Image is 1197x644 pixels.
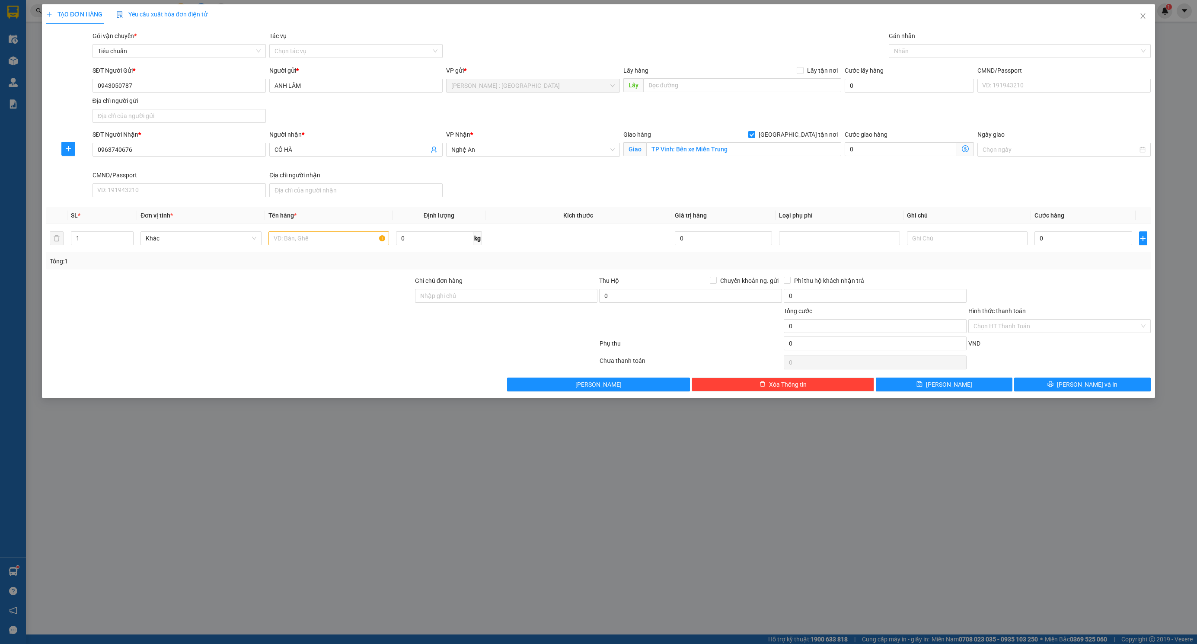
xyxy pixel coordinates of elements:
[451,79,614,92] span: Hồ Chí Minh : Kho Quận 12
[98,45,261,58] span: Tiêu chuẩn
[903,207,1031,224] th: Ghi chú
[50,256,461,266] div: Tổng: 1
[776,207,903,224] th: Loại phụ phí
[623,142,646,156] span: Giao
[983,145,1138,154] input: Ngày giao
[46,11,102,18] span: TẠO ĐƠN HÀNG
[1140,235,1147,242] span: plus
[1139,231,1147,245] button: plus
[599,339,783,354] div: Phụ thu
[623,67,648,74] span: Lấy hàng
[50,231,64,245] button: delete
[446,66,619,75] div: VP gửi
[146,232,256,245] span: Khác
[93,109,266,123] input: Địa chỉ của người gửi
[791,276,868,285] span: Phí thu hộ khách nhận trả
[845,142,957,156] input: Cước giao hàng
[93,66,266,75] div: SĐT Người Gửi
[61,142,75,156] button: plus
[446,131,470,138] span: VP Nhận
[71,212,78,219] span: SL
[431,146,437,153] span: user-add
[907,231,1028,245] input: Ghi Chú
[845,79,974,93] input: Cước lấy hàng
[415,277,463,284] label: Ghi chú đơn hàng
[755,130,841,139] span: [GEOGRAPHIC_DATA] tận nơi
[646,142,841,156] input: Giao tận nơi
[968,308,1026,314] label: Hình thức thanh toán
[140,212,173,219] span: Đơn vị tính
[116,11,123,18] img: icon
[977,131,1005,138] label: Ngày giao
[269,32,287,39] label: Tác vụ
[93,32,137,39] span: Gói vận chuyển
[845,131,887,138] label: Cước giao hàng
[845,67,884,74] label: Cước lấy hàng
[769,380,807,389] span: Xóa Thông tin
[269,170,443,180] div: Địa chỉ người nhận
[926,380,972,389] span: [PERSON_NAME]
[784,308,812,314] span: Tổng cước
[804,66,841,75] span: Lấy tận nơi
[269,66,443,75] div: Người gửi
[62,145,75,152] span: plus
[116,11,207,18] span: Yêu cầu xuất hóa đơn điện tử
[268,212,297,219] span: Tên hàng
[760,381,766,388] span: delete
[1057,380,1117,389] span: [PERSON_NAME] và In
[962,145,969,152] span: dollar-circle
[692,378,875,391] button: deleteXóa Thông tin
[46,11,52,17] span: plus
[451,143,614,156] span: Nghệ An
[1140,13,1146,19] span: close
[717,276,782,285] span: Chuyển khoản ng. gửi
[977,66,1151,75] div: CMND/Passport
[269,183,443,197] input: Địa chỉ của người nhận
[889,32,915,39] label: Gán nhãn
[93,96,266,106] div: Địa chỉ người gửi
[415,289,598,303] input: Ghi chú đơn hàng
[675,231,772,245] input: 0
[473,231,482,245] span: kg
[916,381,922,388] span: save
[968,340,980,347] span: VND
[93,170,266,180] div: CMND/Passport
[1131,4,1155,29] button: Close
[623,131,651,138] span: Giao hàng
[623,78,643,92] span: Lấy
[507,378,690,391] button: [PERSON_NAME]
[575,380,622,389] span: [PERSON_NAME]
[1014,378,1151,391] button: printer[PERSON_NAME] và In
[599,356,783,371] div: Chưa thanh toán
[268,231,389,245] input: VD: Bàn, Ghế
[1047,381,1053,388] span: printer
[1034,212,1064,219] span: Cước hàng
[599,277,619,284] span: Thu Hộ
[675,212,707,219] span: Giá trị hàng
[563,212,593,219] span: Kích thước
[424,212,454,219] span: Định lượng
[876,378,1012,391] button: save[PERSON_NAME]
[269,130,443,139] div: Người nhận
[93,130,266,139] div: SĐT Người Nhận
[643,78,841,92] input: Dọc đường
